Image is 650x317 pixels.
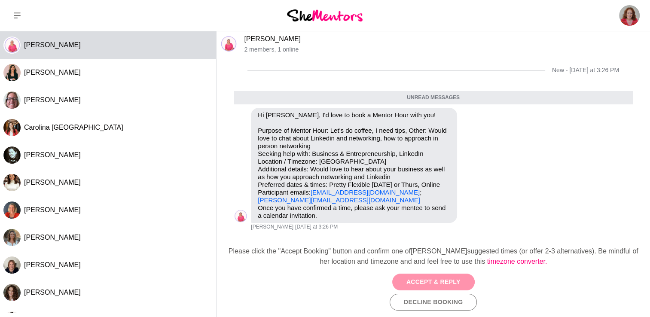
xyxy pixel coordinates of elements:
div: Mariana Queiroz [3,64,21,81]
img: C [3,91,21,109]
span: Carolina [GEOGRAPHIC_DATA] [24,124,123,131]
div: Paula Kerslake [3,146,21,164]
div: Nicki Cottam [3,284,21,301]
span: [PERSON_NAME] [24,151,81,158]
p: Purpose of Mentor Hour: Let's do coffee, I need tips, Other: Would love to chat about Linkedin an... [258,127,450,204]
div: Unread messages [234,91,633,105]
img: P [3,146,21,164]
div: Sandy Hanrahan [3,37,21,54]
span: [PERSON_NAME] [24,69,81,76]
a: [EMAIL_ADDRESS][DOMAIN_NAME] [311,189,420,196]
span: [PERSON_NAME] [24,96,81,104]
a: timezone converter. [487,258,547,265]
img: S [3,37,21,54]
span: [PERSON_NAME] [24,289,81,296]
span: [PERSON_NAME] [24,206,81,213]
img: S [234,209,247,223]
img: L [3,201,21,219]
div: Carolina Portugal [3,119,21,136]
span: [PERSON_NAME] [24,234,81,241]
div: Lesley Auchterlonie [3,201,21,219]
div: Carin [3,91,21,109]
a: [PERSON_NAME][EMAIL_ADDRESS][DOMAIN_NAME] [258,196,420,204]
button: Decline Booking [390,294,477,311]
div: Alicia Visser [3,229,21,246]
img: M [3,64,21,81]
span: [PERSON_NAME] [24,179,81,186]
div: Sandy Hanrahan [234,209,247,223]
div: Sandy Hanrahan [220,35,237,52]
img: N [3,256,21,274]
img: Carmel Murphy [619,5,640,26]
img: A [3,174,21,191]
img: A [3,229,21,246]
p: Once you have confirmed a time, please ask your mentee to send a calendar invitation. [258,204,450,219]
a: [PERSON_NAME] [244,35,301,43]
span: [PERSON_NAME] [251,224,293,231]
img: She Mentors Logo [287,9,363,21]
div: New - [DATE] at 3:26 PM [552,67,619,74]
p: 2 members , 1 online [244,46,647,53]
img: C [3,119,21,136]
p: Hi [PERSON_NAME], I'd love to book a Mentor Hour with you! [258,111,450,119]
img: N [3,284,21,301]
span: [PERSON_NAME] [24,261,81,268]
div: Nicole [3,256,21,274]
div: Please click the "Accept Booking" button and confirm one of [PERSON_NAME] suggested times (or off... [223,246,643,267]
img: S [220,35,237,52]
span: [PERSON_NAME] [24,41,81,49]
button: Accept & Reply [392,274,475,290]
div: Ashley [3,174,21,191]
time: 2025-09-30T02:26:15.827Z [295,224,338,231]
